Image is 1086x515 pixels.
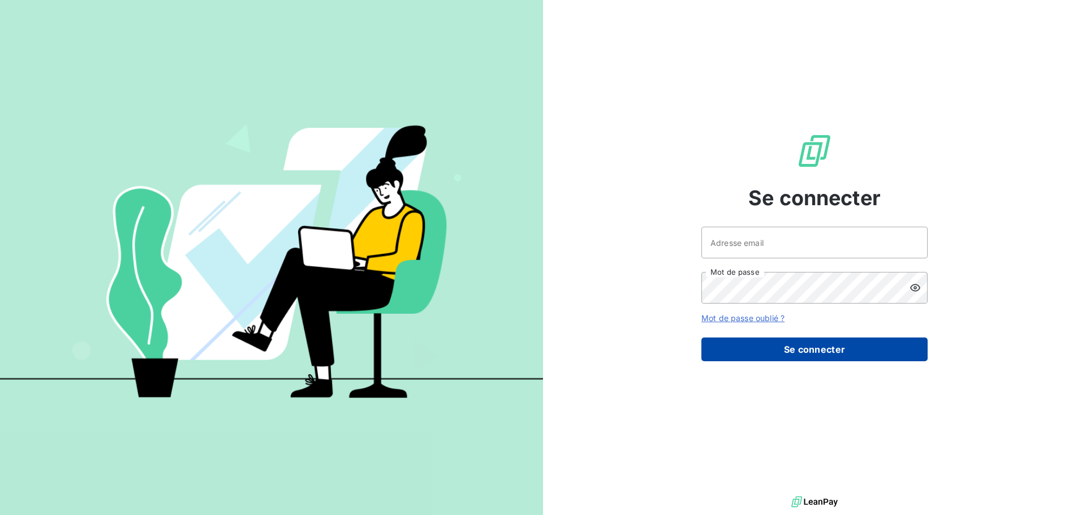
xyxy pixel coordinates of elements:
[791,494,838,510] img: logo
[748,183,881,213] span: Se connecter
[796,133,833,169] img: Logo LeanPay
[701,313,785,323] a: Mot de passe oublié ?
[701,227,928,258] input: placeholder
[701,337,928,361] button: Se connecter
